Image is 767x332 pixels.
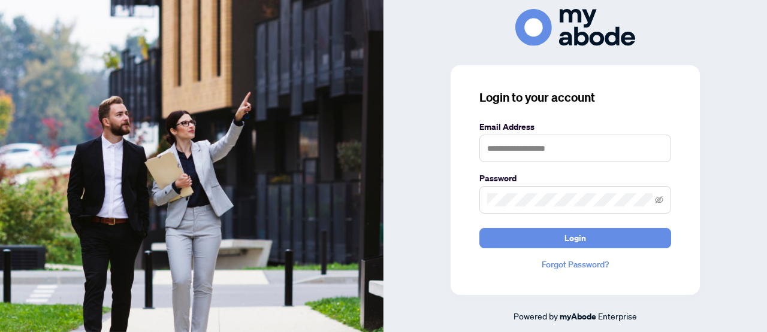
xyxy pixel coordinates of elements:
a: myAbode [560,310,596,323]
a: Forgot Password? [479,258,671,271]
h3: Login to your account [479,89,671,106]
span: Login [564,229,586,248]
img: ma-logo [515,9,635,45]
label: Email Address [479,120,671,133]
label: Password [479,172,671,185]
button: Login [479,228,671,248]
span: Enterprise [598,310,637,321]
span: Powered by [514,310,558,321]
span: eye-invisible [655,196,663,204]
